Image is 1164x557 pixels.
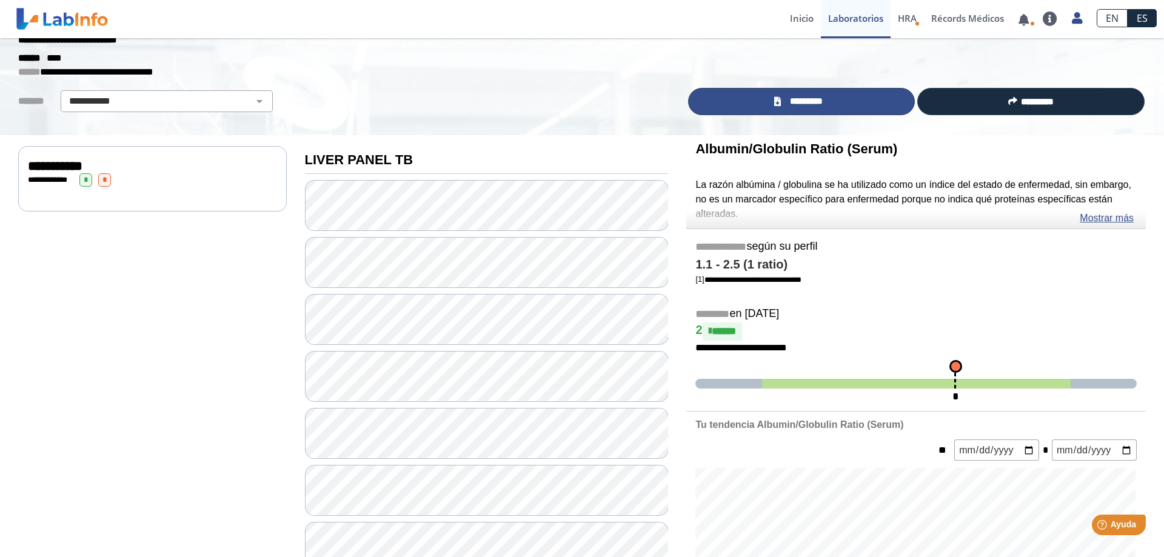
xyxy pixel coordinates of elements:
input: mm/dd/yyyy [1052,439,1137,461]
b: LIVER PANEL TB [305,152,413,167]
h4: 2 [695,322,1137,341]
input: mm/dd/yyyy [954,439,1039,461]
a: EN [1097,9,1128,27]
span: HRA [898,12,917,24]
a: Mostrar más [1080,211,1134,225]
a: ES [1128,9,1157,27]
h5: según su perfil [695,240,1137,254]
b: Tu tendencia Albumin/Globulin Ratio (Serum) [695,419,903,430]
h5: en [DATE] [695,307,1137,321]
a: [1] [695,275,801,284]
b: Albumin/Globulin Ratio (Serum) [695,141,897,156]
p: La razón albúmina / globulina se ha utilizado como un índice del estado de enfermedad, sin embarg... [695,178,1137,221]
iframe: Help widget launcher [1056,510,1151,544]
h4: 1.1 - 2.5 (1 ratio) [695,258,1137,272]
